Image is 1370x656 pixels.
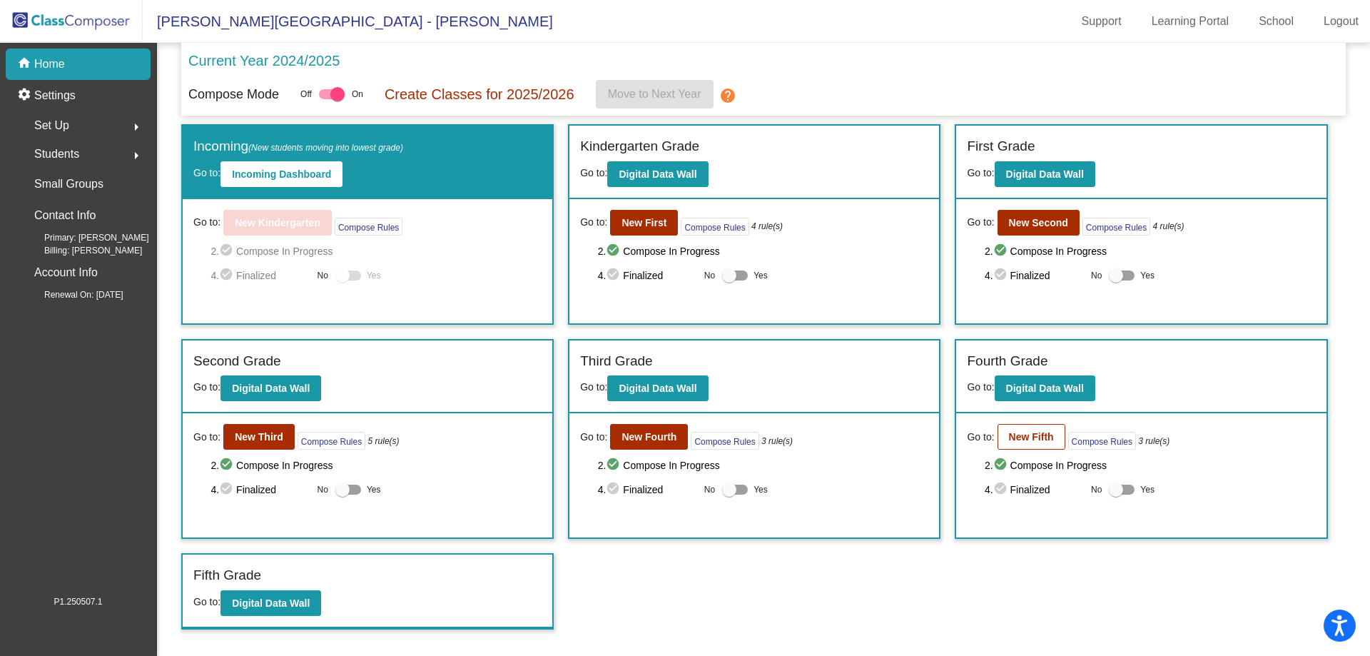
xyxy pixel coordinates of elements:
[193,381,220,393] span: Go to:
[598,481,697,498] span: 4. Finalized
[21,288,123,301] span: Renewal On: [DATE]
[761,435,793,448] i: 3 rule(s)
[193,351,281,372] label: Second Grade
[128,118,145,136] mat-icon: arrow_right
[719,87,736,104] mat-icon: help
[606,267,623,284] mat-icon: check_circle
[580,215,607,230] span: Go to:
[993,243,1010,260] mat-icon: check_circle
[385,84,574,105] p: Create Classes for 2025/2026
[34,116,69,136] span: Set Up
[368,435,400,448] i: 5 rule(s)
[34,144,79,164] span: Students
[220,375,321,401] button: Digital Data Wall
[995,161,1095,187] button: Digital Data Wall
[580,430,607,445] span: Go to:
[619,383,696,394] b: Digital Data Wall
[219,457,236,474] mat-icon: check_circle
[1138,435,1169,448] i: 3 rule(s)
[691,432,758,450] button: Compose Rules
[704,269,715,282] span: No
[621,431,676,443] b: New Fourth
[619,168,696,180] b: Digital Data Wall
[219,267,236,284] mat-icon: check_circle
[34,174,103,194] p: Small Groups
[193,430,220,445] span: Go to:
[219,243,236,260] mat-icon: check_circle
[681,218,749,236] button: Compose Rules
[300,88,312,101] span: Off
[232,383,310,394] b: Digital Data Wall
[1140,481,1155,498] span: Yes
[193,565,261,586] label: Fifth Grade
[1140,267,1155,284] span: Yes
[34,263,98,283] p: Account Info
[210,267,310,284] span: 4. Finalized
[993,267,1010,284] mat-icon: check_circle
[17,87,34,104] mat-icon: settings
[1082,218,1150,236] button: Compose Rules
[753,267,768,284] span: Yes
[967,136,1035,157] label: First Grade
[318,483,328,496] span: No
[621,217,666,228] b: New First
[210,481,310,498] span: 4. Finalized
[606,481,623,498] mat-icon: check_circle
[352,88,363,101] span: On
[985,243,1316,260] span: 2. Compose In Progress
[21,244,142,257] span: Billing: [PERSON_NAME]
[219,481,236,498] mat-icon: check_circle
[1312,10,1370,33] a: Logout
[993,457,1010,474] mat-icon: check_circle
[598,243,929,260] span: 2. Compose In Progress
[21,231,149,244] span: Primary: [PERSON_NAME]
[598,267,697,284] span: 4. Finalized
[34,206,96,226] p: Contact Info
[967,430,994,445] span: Go to:
[580,381,607,393] span: Go to:
[193,167,220,178] span: Go to:
[995,375,1095,401] button: Digital Data Wall
[606,243,623,260] mat-icon: check_circle
[606,457,623,474] mat-icon: check_circle
[193,596,220,607] span: Go to:
[210,243,542,260] span: 2. Compose In Progress
[1091,269,1102,282] span: No
[1009,431,1054,443] b: New Fifth
[367,267,381,284] span: Yes
[34,87,76,104] p: Settings
[223,424,295,450] button: New Third
[751,220,783,233] i: 4 rule(s)
[210,457,542,474] span: 2. Compose In Progress
[580,351,652,372] label: Third Grade
[318,269,328,282] span: No
[235,217,320,228] b: New Kindergarten
[753,481,768,498] span: Yes
[1009,217,1068,228] b: New Second
[985,457,1316,474] span: 2. Compose In Progress
[610,424,688,450] button: New Fourth
[704,483,715,496] span: No
[993,481,1010,498] mat-icon: check_circle
[143,10,553,33] span: [PERSON_NAME][GEOGRAPHIC_DATA] - [PERSON_NAME]
[607,375,708,401] button: Digital Data Wall
[967,215,994,230] span: Go to:
[220,590,321,616] button: Digital Data Wall
[34,56,65,73] p: Home
[1247,10,1305,33] a: School
[967,381,994,393] span: Go to:
[967,351,1047,372] label: Fourth Grade
[998,210,1080,236] button: New Second
[188,50,340,71] p: Current Year 2024/2025
[367,481,381,498] span: Yes
[607,161,708,187] button: Digital Data Wall
[193,136,403,157] label: Incoming
[998,424,1065,450] button: New Fifth
[235,431,283,443] b: New Third
[1140,10,1241,33] a: Learning Portal
[298,432,365,450] button: Compose Rules
[1068,432,1136,450] button: Compose Rules
[248,143,403,153] span: (New students moving into lowest grade)
[223,210,332,236] button: New Kindergarten
[985,267,1084,284] span: 4. Finalized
